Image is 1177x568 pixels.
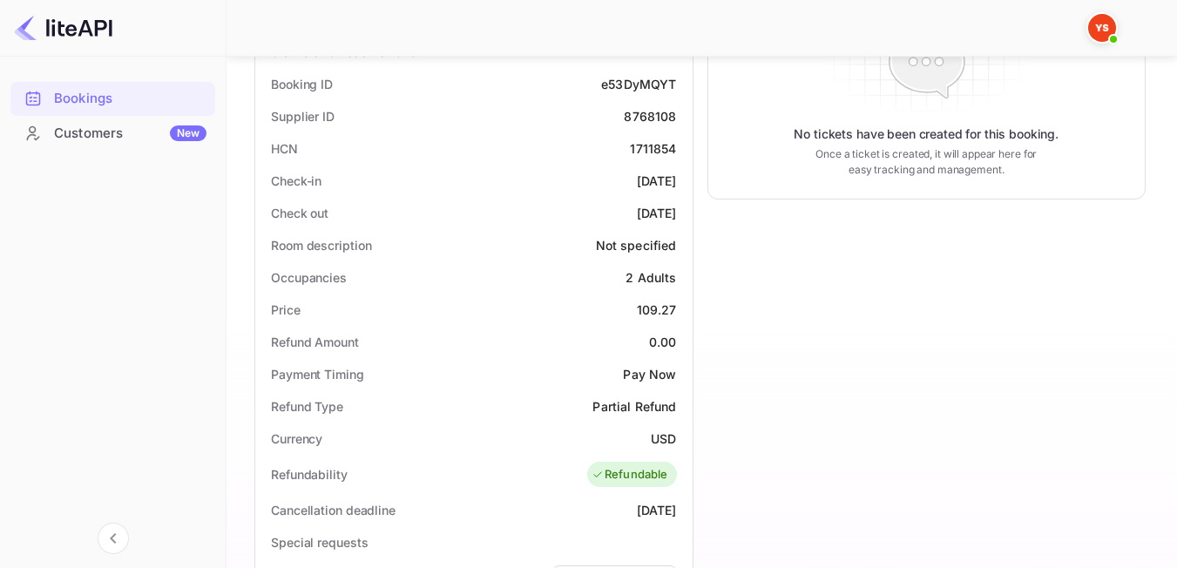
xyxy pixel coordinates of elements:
[651,429,676,448] div: USD
[271,107,335,125] div: Supplier ID
[271,501,396,519] div: Cancellation deadline
[10,82,215,116] div: Bookings
[271,465,348,483] div: Refundability
[10,82,215,114] a: Bookings
[592,466,668,483] div: Refundable
[637,301,677,319] div: 109.27
[170,125,206,141] div: New
[271,429,322,448] div: Currency
[271,236,371,254] div: Room description
[271,139,298,158] div: HCN
[271,301,301,319] div: Price
[626,268,676,287] div: 2 Adults
[271,268,347,287] div: Occupancies
[10,117,215,151] div: CustomersNew
[271,333,359,351] div: Refund Amount
[592,397,676,416] div: Partial Refund
[271,397,343,416] div: Refund Type
[271,172,321,190] div: Check-in
[271,533,368,551] div: Special requests
[630,139,676,158] div: 1711854
[794,125,1059,143] p: No tickets have been created for this booking.
[54,89,206,109] div: Bookings
[14,14,112,42] img: LiteAPI logo
[637,501,677,519] div: [DATE]
[271,204,328,222] div: Check out
[649,333,677,351] div: 0.00
[271,365,364,383] div: Payment Timing
[271,75,333,93] div: Booking ID
[810,146,1043,178] p: Once a ticket is created, it will appear here for easy tracking and management.
[623,365,676,383] div: Pay Now
[98,523,129,554] button: Collapse navigation
[1088,14,1116,42] img: Yandex Support
[624,107,676,125] div: 8768108
[637,172,677,190] div: [DATE]
[54,124,206,144] div: Customers
[596,236,677,254] div: Not specified
[601,75,676,93] div: e53DyMQYT
[637,204,677,222] div: [DATE]
[10,117,215,149] a: CustomersNew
